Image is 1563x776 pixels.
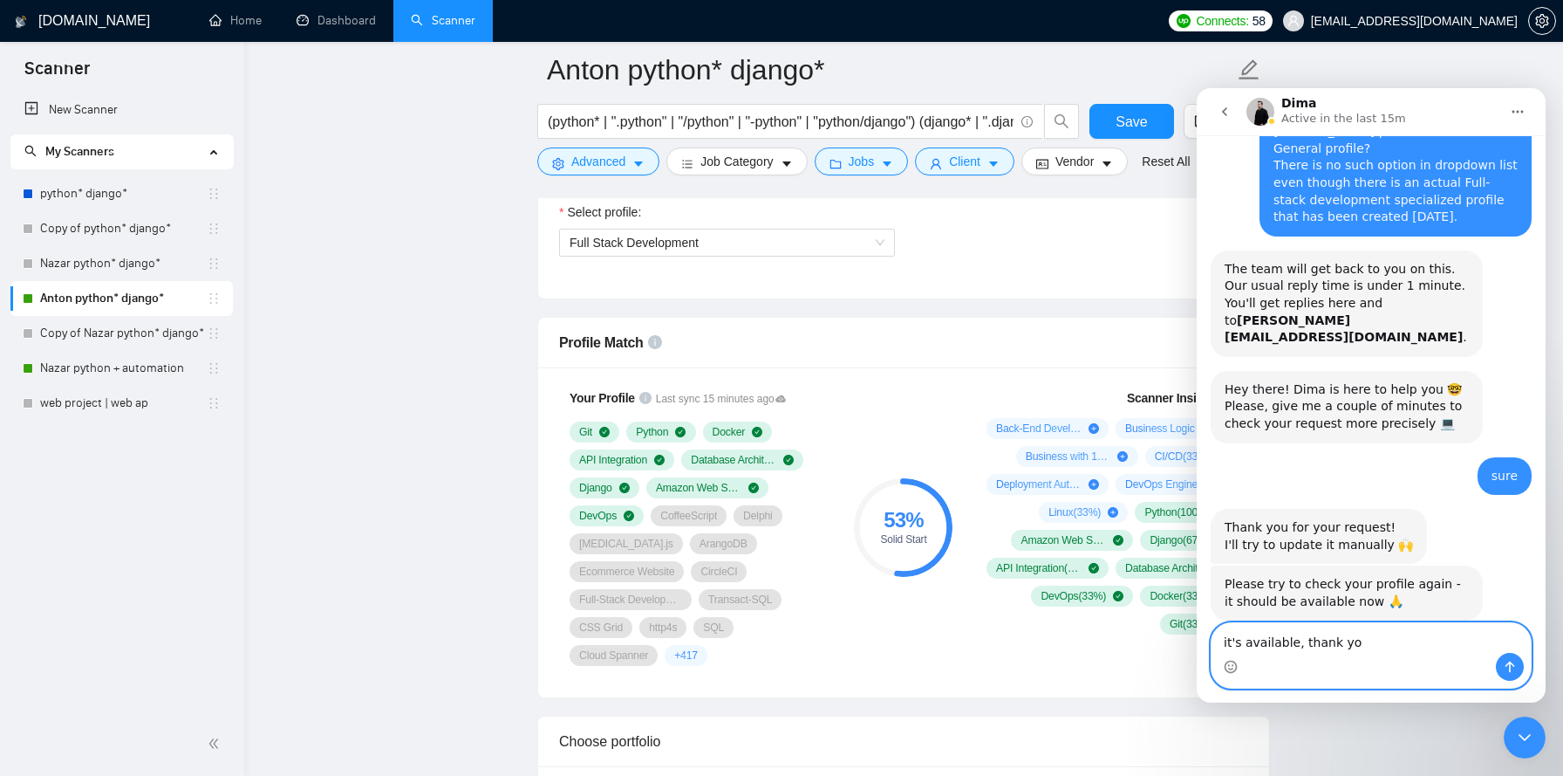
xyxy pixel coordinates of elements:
span: 58 [1252,11,1266,31]
span: Git [579,425,592,439]
span: Business Logic Layer ( 33 %) [1125,422,1211,436]
span: caret-down [781,157,793,170]
div: Dima says… [14,421,335,477]
div: sure [295,380,321,397]
span: info-circle [648,335,662,349]
span: check-circle [748,483,759,493]
span: Django ( 67 %) [1150,533,1210,547]
span: check-circle [599,427,610,437]
img: upwork-logo.png [1177,14,1191,28]
a: New Scanner [24,93,219,127]
span: info-circle [1021,116,1033,127]
span: holder [207,361,221,375]
span: Database Architecture ( 33 %) [1125,561,1211,575]
span: plus-circle [1117,451,1128,462]
span: Connects: [1196,11,1248,31]
div: 53 % [854,510,952,531]
span: check-circle [1113,591,1123,601]
a: dashboardDashboard [297,13,376,28]
span: check-circle [1113,535,1123,546]
a: Copy of python* django* [40,211,207,246]
span: http4s [649,621,677,635]
div: The team will get back to you on this. Our usual reply time is under 1 minute. You'll get replies... [28,173,272,258]
span: caret-down [987,157,1000,170]
span: Delphi [743,509,773,523]
span: Full Stack Development [570,236,699,250]
span: Amazon Web Services [656,481,741,495]
button: setting [1528,7,1556,35]
span: edit [1238,58,1260,81]
input: Search Freelance Jobs... [548,111,1014,133]
a: web project | web ap [40,386,207,421]
button: folderJobscaret-down [815,148,909,175]
span: Profile Match [559,335,644,350]
span: Select profile: [567,203,641,222]
li: python* django* [10,176,233,211]
span: CSS Grid [579,621,623,635]
span: Amazon Web Services ( 67 %) [1020,533,1106,547]
span: Save [1116,111,1147,133]
span: folder [829,157,842,170]
a: Anton python* django* [40,281,207,316]
span: Client [949,152,980,171]
span: ArangoDB [700,537,747,551]
li: New Scanner [10,93,233,127]
span: Cloud Spanner [579,649,648,663]
li: Nazar python* django* [10,246,233,281]
span: holder [207,222,221,236]
iframe: Intercom live chat [1504,717,1546,759]
span: check-circle [1089,563,1099,573]
span: API Integration [579,453,647,467]
span: check-circle [624,511,634,521]
span: holder [207,187,221,201]
span: caret-down [1101,157,1113,170]
span: copy [1184,113,1218,129]
span: bars [681,157,693,170]
button: userClientcaret-down [915,148,1014,175]
div: Thank you for your request! I'll try to update it manually 🙌 [28,431,216,465]
div: sure [281,369,335,408]
span: Django [579,481,612,495]
span: Linux ( 33 %) [1048,505,1101,519]
span: Full-Stack Development [579,593,682,607]
button: barsJob Categorycaret-down [666,148,807,175]
span: DevOps [579,509,617,523]
span: SQL [703,621,724,635]
div: Dima says… [14,477,335,571]
span: DevOps ( 33 %) [1041,589,1106,603]
li: web project | web ap [10,386,233,421]
textarea: Message… [15,535,334,565]
span: DevOps Engineering ( 33 %) [1125,477,1211,491]
span: My Scanners [24,144,114,159]
button: settingAdvancedcaret-down [537,148,659,175]
span: setting [1529,14,1555,28]
span: plus-circle [1089,479,1099,490]
span: holder [207,326,221,340]
span: plus-circle [1089,423,1099,434]
b: [PERSON_NAME][EMAIL_ADDRESS][DOMAIN_NAME] [28,225,266,257]
span: holder [207,292,221,306]
span: Scanner [10,56,104,93]
span: holder [207,396,221,410]
span: Python ( 100 %) [1144,505,1210,519]
span: API Integration ( 33 %) [996,561,1082,575]
span: Job Category [700,152,773,171]
button: Send a message… [299,565,327,593]
span: holder [207,257,221,271]
span: Docker ( 33 %) [1150,589,1210,603]
div: AI Assistant from GigRadar 📡 says… [14,162,335,283]
span: Last sync 15 minutes ago [656,391,787,408]
div: Hey there! Dima is here to help you 🤓 [28,293,272,311]
a: Nazar python + automation [40,351,207,386]
img: logo [15,8,27,36]
span: [MEDICAL_DATA].js [579,537,673,551]
span: plus-circle [1108,507,1118,518]
span: check-circle [783,455,794,465]
div: Hey there! Dima is here to help you 🤓Please, give me a couple of minutes to check your request mo... [14,283,286,355]
input: Scanner name... [547,48,1234,92]
div: Choose portfolio [559,717,1248,766]
span: CoffeeScript [660,509,717,523]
